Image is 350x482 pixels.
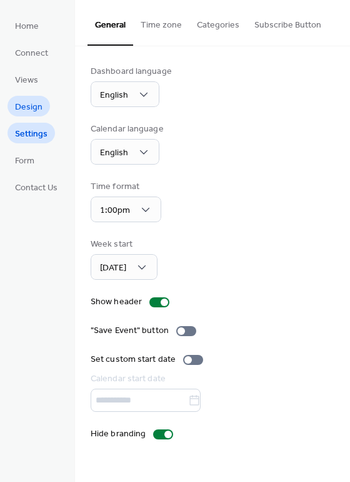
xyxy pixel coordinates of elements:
[15,128,47,141] span: Settings
[100,260,126,277] span: [DATE]
[91,324,169,337] div: "Save Event" button
[15,20,39,33] span: Home
[7,69,46,90] a: Views
[91,238,155,251] div: Week start
[15,155,34,168] span: Form
[91,295,142,309] div: Show header
[100,87,128,104] span: English
[91,180,159,193] div: Time format
[100,202,130,219] span: 1:00pm
[7,177,65,197] a: Contact Us
[91,428,146,441] div: Hide branding
[15,74,38,87] span: Views
[15,47,48,60] span: Connect
[7,150,42,170] a: Form
[91,123,164,136] div: Calendar language
[91,372,332,386] div: Calendar start date
[15,182,57,195] span: Contact Us
[91,65,172,78] div: Dashboard language
[7,123,55,143] a: Settings
[15,101,42,114] span: Design
[7,42,56,63] a: Connect
[100,145,128,162] span: English
[7,15,46,36] a: Home
[91,353,176,366] div: Set custom start date
[7,96,50,116] a: Design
